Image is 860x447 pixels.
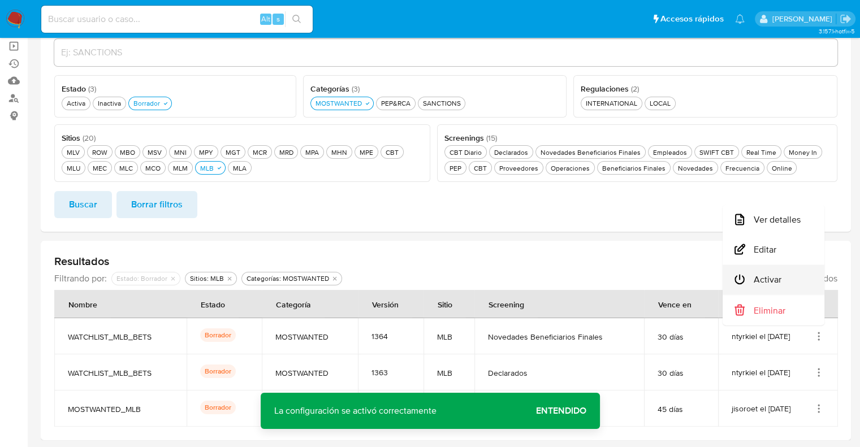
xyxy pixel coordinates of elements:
span: Accesos rápidos [660,13,724,25]
span: s [276,14,280,24]
a: Salir [840,13,852,25]
a: Notificaciones [735,14,745,24]
span: Alt [261,14,270,24]
p: marianela.tarsia@mercadolibre.com [772,14,836,24]
span: 3.157.1-hotfix-5 [818,27,854,36]
input: Buscar usuario o caso... [41,12,313,27]
button: search-icon [285,11,308,27]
